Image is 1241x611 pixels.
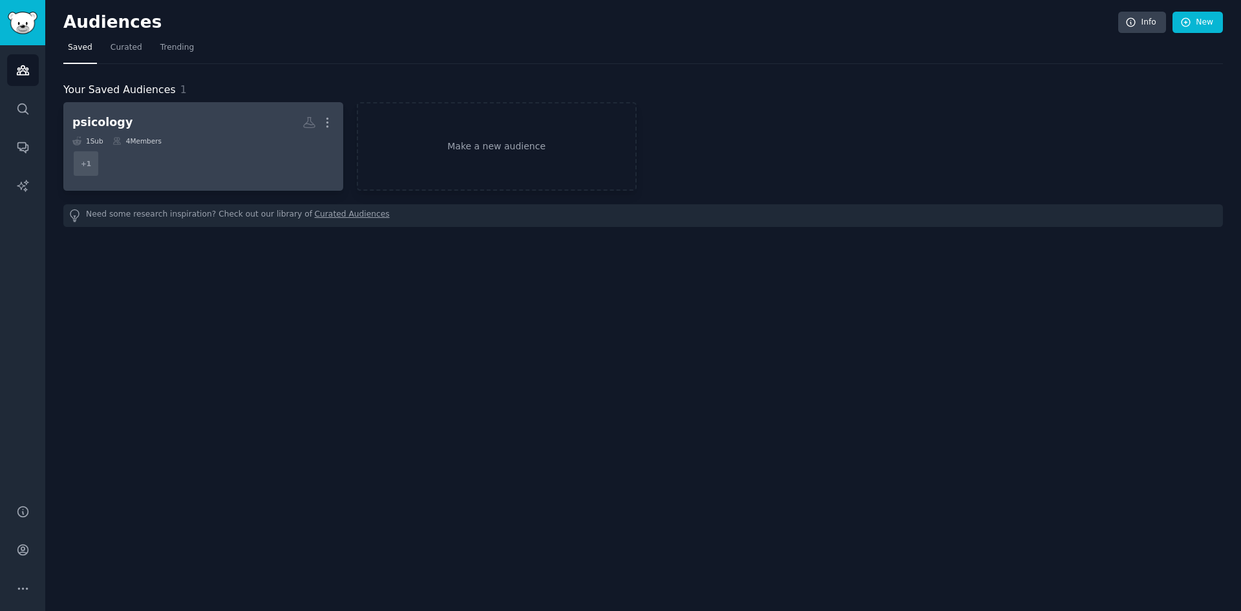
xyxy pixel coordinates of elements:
a: New [1172,12,1223,34]
span: Saved [68,42,92,54]
div: Need some research inspiration? Check out our library of [63,204,1223,227]
a: psicology1Sub4Members+1 [63,102,343,191]
div: 1 Sub [72,136,103,145]
div: 4 Members [112,136,162,145]
img: GummySearch logo [8,12,37,34]
a: Info [1118,12,1166,34]
span: 1 [180,83,187,96]
span: Your Saved Audiences [63,82,176,98]
a: Make a new audience [357,102,637,191]
div: + 1 [72,150,100,177]
a: Saved [63,38,97,64]
span: Curated [111,42,142,54]
div: psicology [72,114,133,131]
h2: Audiences [63,12,1118,33]
a: Trending [156,38,198,64]
span: Trending [160,42,194,54]
a: Curated [106,38,147,64]
a: Curated Audiences [315,209,390,222]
